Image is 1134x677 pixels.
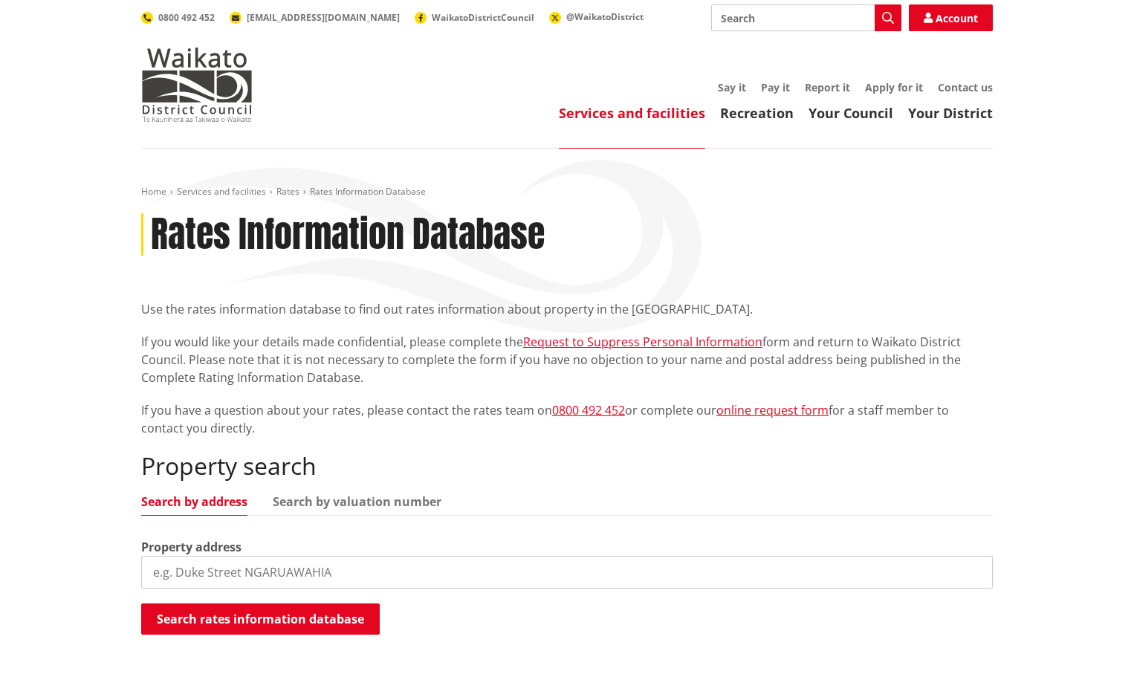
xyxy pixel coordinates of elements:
p: If you would like your details made confidential, please complete the form and return to Waikato ... [141,333,993,386]
a: Request to Suppress Personal Information [523,334,762,350]
span: 0800 492 452 [158,11,215,24]
h1: Rates Information Database [151,213,545,256]
a: [EMAIL_ADDRESS][DOMAIN_NAME] [230,11,400,24]
input: e.g. Duke Street NGARUAWAHIA [141,556,993,589]
a: Contact us [938,80,993,94]
img: Waikato District Council - Te Kaunihera aa Takiwaa o Waikato [141,48,253,122]
button: Search rates information database [141,603,380,635]
p: If you have a question about your rates, please contact the rates team on or complete our for a s... [141,401,993,437]
a: Services and facilities [177,185,266,198]
a: Pay it [761,80,790,94]
a: 0800 492 452 [552,402,625,418]
a: Apply for it [865,80,923,94]
span: WaikatoDistrictCouncil [432,11,534,24]
label: Property address [141,538,242,556]
a: Say it [718,80,746,94]
input: Search input [711,4,901,31]
a: Recreation [720,104,794,122]
a: online request form [716,402,829,418]
a: Account [909,4,993,31]
a: Home [141,185,166,198]
a: Your District [908,104,993,122]
span: Rates Information Database [310,185,426,198]
nav: breadcrumb [141,186,993,198]
a: Report it [805,80,850,94]
a: Services and facilities [559,104,705,122]
span: [EMAIL_ADDRESS][DOMAIN_NAME] [247,11,400,24]
a: 0800 492 452 [141,11,215,24]
h2: Property search [141,452,993,480]
span: @WaikatoDistrict [566,10,644,23]
a: Search by address [141,496,247,508]
a: @WaikatoDistrict [549,10,644,23]
p: Use the rates information database to find out rates information about property in the [GEOGRAPHI... [141,300,993,318]
a: Rates [276,185,299,198]
a: Your Council [809,104,893,122]
a: WaikatoDistrictCouncil [415,11,534,24]
a: Search by valuation number [273,496,441,508]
